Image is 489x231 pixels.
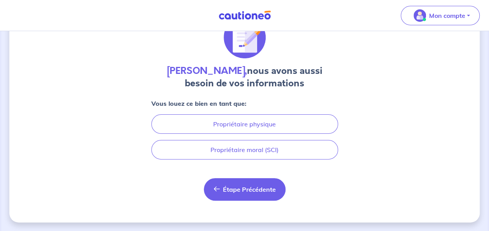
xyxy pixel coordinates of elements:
p: Mon compte [429,11,465,20]
img: illu_account_valid_menu.svg [414,9,426,22]
strong: [PERSON_NAME], [167,64,247,77]
h4: nous avons aussi besoin de vos informations [151,65,338,89]
button: Propriétaire moral (SCI) [151,140,338,159]
span: Étape Précédente [223,185,276,193]
button: Propriétaire physique [151,114,338,134]
img: illu_document_signature.svg [224,16,266,58]
button: illu_account_valid_menu.svgMon compte [401,6,480,25]
button: Étape Précédente [204,178,286,201]
img: Cautioneo [216,10,274,20]
strong: Vous louez ce bien en tant que: [151,100,246,107]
